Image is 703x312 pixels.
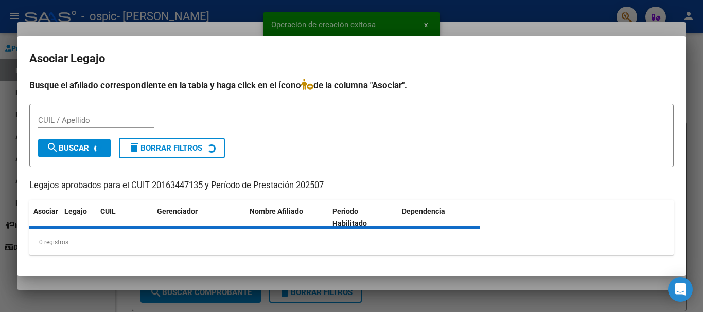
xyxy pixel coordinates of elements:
p: Legajos aprobados para el CUIT 20163447135 y Período de Prestación 202507 [29,179,674,192]
span: Periodo Habilitado [332,207,367,227]
span: Legajo [64,207,87,215]
datatable-header-cell: Periodo Habilitado [328,200,398,234]
span: Gerenciador [157,207,198,215]
datatable-header-cell: Asociar [29,200,60,234]
span: Nombre Afiliado [250,207,303,215]
div: 0 registros [29,229,674,255]
div: Open Intercom Messenger [668,277,693,302]
mat-icon: search [46,141,59,154]
h4: Busque el afiliado correspondiente en la tabla y haga click en el ícono de la columna "Asociar". [29,79,674,92]
span: CUIL [100,207,116,215]
span: Buscar [46,143,89,153]
span: Borrar Filtros [128,143,202,153]
button: Buscar [38,139,111,157]
datatable-header-cell: Gerenciador [153,200,245,234]
span: Asociar [33,207,58,215]
datatable-header-cell: CUIL [96,200,153,234]
span: Dependencia [402,207,445,215]
datatable-header-cell: Nombre Afiliado [245,200,328,234]
h2: Asociar Legajo [29,49,674,68]
datatable-header-cell: Dependencia [398,200,481,234]
datatable-header-cell: Legajo [60,200,96,234]
button: Borrar Filtros [119,138,225,158]
mat-icon: delete [128,141,140,154]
